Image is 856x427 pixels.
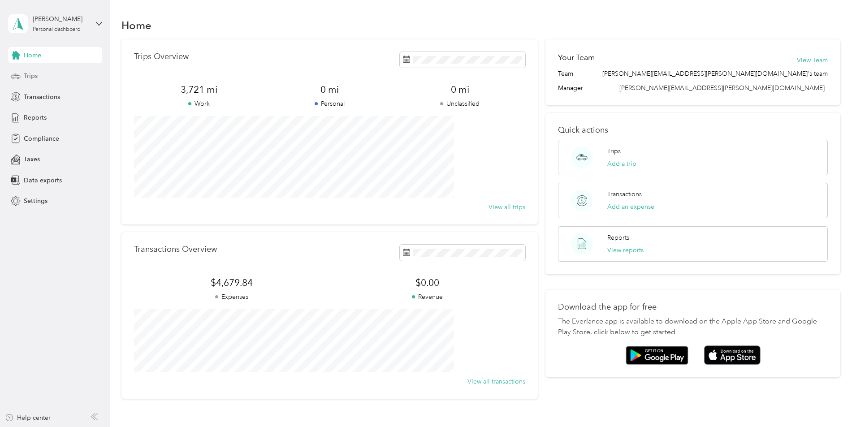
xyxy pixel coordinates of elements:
[626,346,688,365] img: Google play
[607,233,629,242] p: Reports
[329,276,525,289] span: $0.00
[33,14,89,24] div: [PERSON_NAME]
[558,125,828,135] p: Quick actions
[607,159,636,168] button: Add a trip
[264,99,395,108] p: Personal
[607,202,654,211] button: Add an expense
[602,69,828,78] span: [PERSON_NAME][EMAIL_ADDRESS][PERSON_NAME][DOMAIN_NAME]'s team
[24,155,40,164] span: Taxes
[797,56,828,65] button: View Team
[24,176,62,185] span: Data exports
[5,413,51,423] button: Help center
[329,292,525,302] p: Revenue
[134,83,264,96] span: 3,721 mi
[134,276,329,289] span: $4,679.84
[489,203,525,212] button: View all trips
[134,292,329,302] p: Expenses
[33,27,81,32] div: Personal dashboard
[24,196,48,206] span: Settings
[607,246,644,255] button: View reports
[558,316,828,338] p: The Everlance app is available to download on the Apple App Store and Google Play Store, click be...
[395,83,525,96] span: 0 mi
[134,52,189,61] p: Trips Overview
[607,147,621,156] p: Trips
[619,84,825,92] span: [PERSON_NAME][EMAIL_ADDRESS][PERSON_NAME][DOMAIN_NAME]
[134,99,264,108] p: Work
[607,190,642,199] p: Transactions
[467,377,525,386] button: View all transactions
[806,377,856,427] iframe: Everlance-gr Chat Button Frame
[24,51,41,60] span: Home
[395,99,525,108] p: Unclassified
[121,21,151,30] h1: Home
[558,302,828,312] p: Download the app for free
[558,52,595,63] h2: Your Team
[24,71,38,81] span: Trips
[134,245,217,254] p: Transactions Overview
[704,345,761,365] img: App store
[24,134,59,143] span: Compliance
[264,83,395,96] span: 0 mi
[558,69,573,78] span: Team
[558,83,583,93] span: Manager
[24,113,47,122] span: Reports
[24,92,60,102] span: Transactions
